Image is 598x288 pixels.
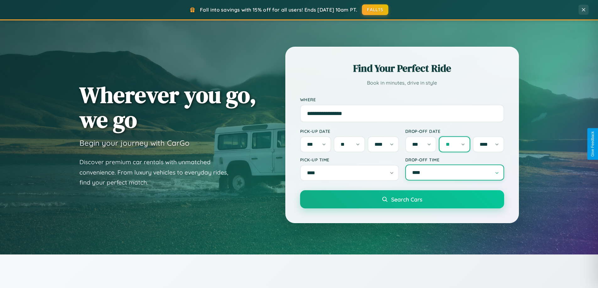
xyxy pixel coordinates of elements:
[405,157,504,162] label: Drop-off Time
[300,61,504,75] h2: Find Your Perfect Ride
[300,97,504,102] label: Where
[79,138,190,148] h3: Begin your journey with CarGo
[362,4,388,15] button: FALL15
[79,157,236,188] p: Discover premium car rentals with unmatched convenience. From luxury vehicles to everyday rides, ...
[300,78,504,87] p: Book in minutes, drive in style
[300,128,399,134] label: Pick-up Date
[300,157,399,162] label: Pick-up Time
[391,196,422,203] span: Search Cars
[590,131,595,157] div: Give Feedback
[200,7,357,13] span: Fall into savings with 15% off for all users! Ends [DATE] 10am PT.
[79,82,256,132] h1: Wherever you go, we go
[405,128,504,134] label: Drop-off Date
[300,190,504,208] button: Search Cars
